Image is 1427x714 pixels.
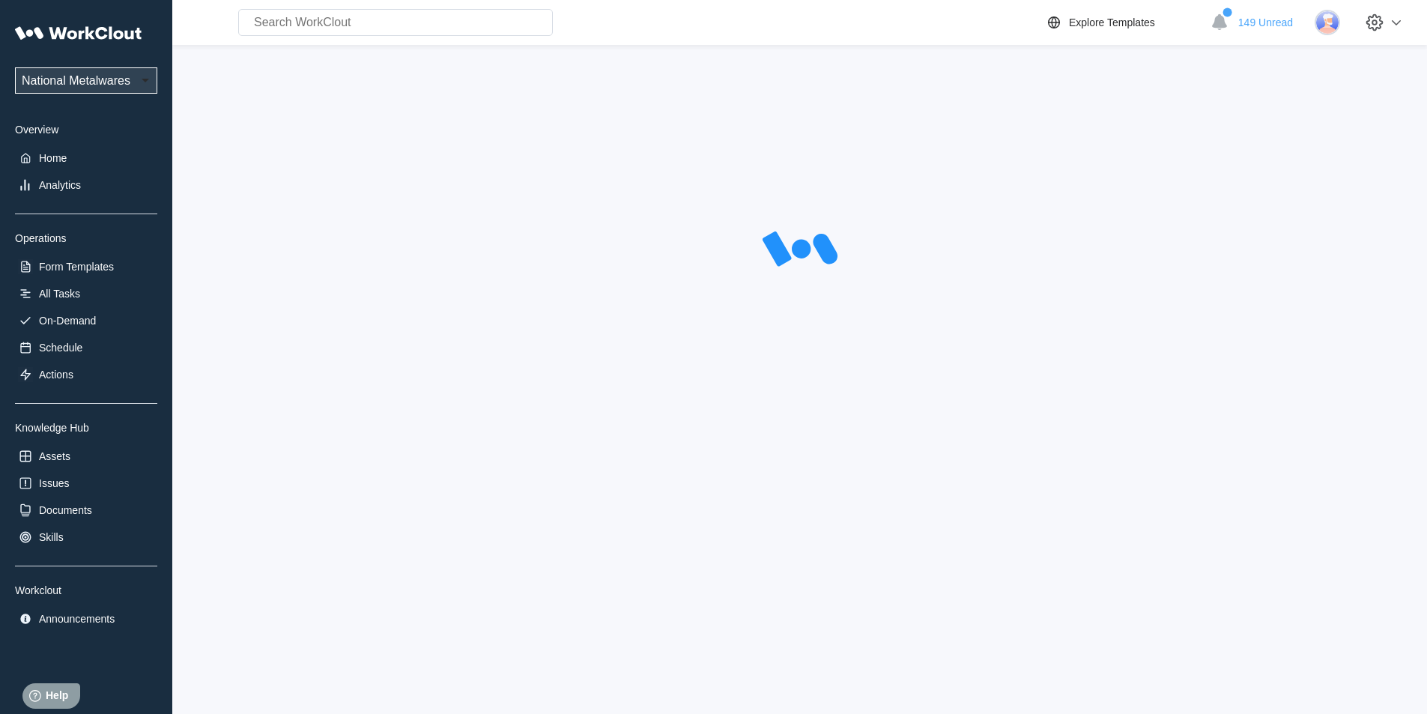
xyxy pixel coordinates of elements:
a: Form Templates [15,256,157,277]
input: Search WorkClout [238,9,553,36]
a: Schedule [15,337,157,358]
div: Knowledge Hub [15,422,157,434]
div: All Tasks [39,288,80,300]
img: user-3.png [1315,10,1340,35]
div: Overview [15,124,157,136]
div: Assets [39,450,70,462]
div: Workclout [15,584,157,596]
a: Skills [15,527,157,548]
a: On-Demand [15,310,157,331]
div: Form Templates [39,261,114,273]
span: 149 Unread [1238,16,1293,28]
div: On-Demand [39,315,96,327]
div: Home [39,152,67,164]
div: Explore Templates [1069,16,1155,28]
a: Analytics [15,175,157,196]
div: Skills [39,531,64,543]
a: All Tasks [15,283,157,304]
a: Issues [15,473,157,494]
div: Issues [39,477,69,489]
a: Explore Templates [1045,13,1203,31]
div: Actions [39,369,73,381]
div: Analytics [39,179,81,191]
div: Documents [39,504,92,516]
a: Actions [15,364,157,385]
a: Home [15,148,157,169]
a: Documents [15,500,157,521]
a: Assets [15,446,157,467]
div: Schedule [39,342,82,354]
div: Announcements [39,613,115,625]
a: Announcements [15,608,157,629]
div: Operations [15,232,157,244]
